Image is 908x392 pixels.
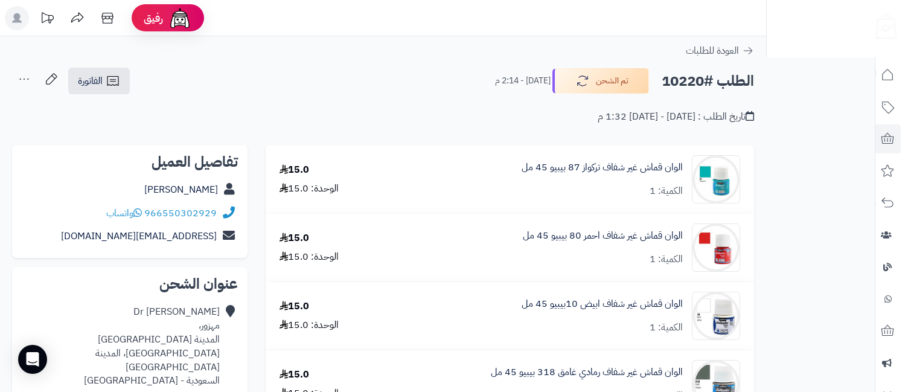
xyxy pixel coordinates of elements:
[686,43,739,58] span: العودة للطلبات
[650,252,683,266] div: الكمية: 1
[692,292,740,340] img: whit2-90x90.jpg
[522,297,683,311] a: الوان قماش غير شفاف ابيض 10بيبيو 45 مل
[662,69,754,94] h2: الطلب #10220
[523,229,683,243] a: الوان قماش غير شفاف احمر 80 بيبيو 45 مل
[78,74,103,88] span: الفاتورة
[868,9,897,39] img: logo
[495,75,551,87] small: [DATE] - 2:14 م
[686,43,754,58] a: العودة للطلبات
[280,300,309,313] div: 15.0
[650,184,683,198] div: الكمية: 1
[144,182,218,197] a: [PERSON_NAME]
[650,321,683,335] div: الكمية: 1
[68,68,130,94] a: الفاتورة
[106,206,142,220] a: واتساب
[692,223,740,272] img: Untitled-removebg-preview%20(1)-90x90.jpg
[18,345,47,374] div: Open Intercom Messenger
[168,6,192,30] img: ai-face.png
[280,250,339,264] div: الوحدة: 15.0
[280,231,309,245] div: 15.0
[280,182,339,196] div: الوحدة: 15.0
[22,277,238,291] h2: عنوان الشحن
[280,318,339,332] div: الوحدة: 15.0
[144,11,163,25] span: رفيق
[491,365,683,379] a: الوان قماش غير شفاف رمادي غامق 318 بيبيو 45 مل
[280,163,309,177] div: 15.0
[552,68,649,94] button: تم الشحن
[32,6,62,33] a: تحديثات المنصة
[280,368,309,382] div: 15.0
[22,155,238,169] h2: تفاصيل العميل
[22,305,220,388] div: Dr [PERSON_NAME] مهزور، المدينة [GEOGRAPHIC_DATA] [GEOGRAPHIC_DATA]، المدينة [GEOGRAPHIC_DATA] ال...
[598,110,754,124] div: تاريخ الطلب : [DATE] - [DATE] 1:32 م
[144,206,217,220] a: 966550302929
[522,161,683,175] a: الوان قماش غير شفاف تركواز 87 بيبيو 45 مل
[61,229,217,243] a: [EMAIL_ADDRESS][DOMAIN_NAME]
[692,155,740,204] img: 1589865622_pebeo-setacolor-opaque-45ml-87-turquoise-61325-300x400-90x90.jpg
